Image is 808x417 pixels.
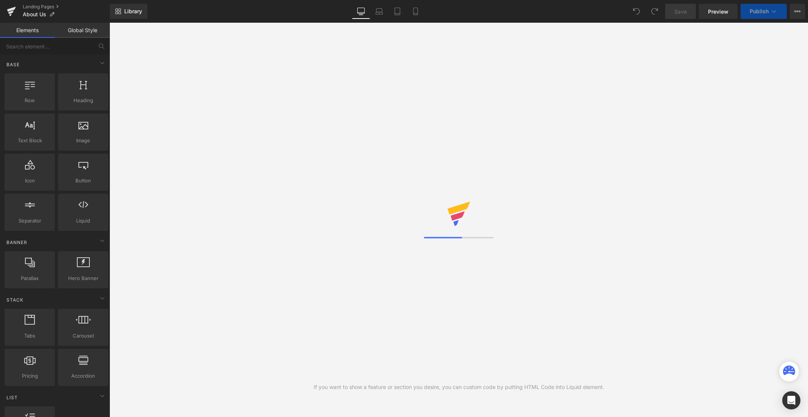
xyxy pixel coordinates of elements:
[741,4,787,19] button: Publish
[388,4,406,19] a: Tablet
[7,372,53,380] span: Pricing
[6,239,28,246] span: Banner
[699,4,738,19] a: Preview
[674,8,687,16] span: Save
[7,177,53,185] span: Icon
[7,274,53,282] span: Parallax
[406,4,425,19] a: Mobile
[60,96,106,104] span: Heading
[60,177,106,185] span: Button
[782,391,800,409] div: Open Intercom Messenger
[352,4,370,19] a: Desktop
[6,61,20,68] span: Base
[708,8,728,16] span: Preview
[314,383,604,391] div: If you want to show a feature or section you desire, you can custom code by putting HTML Code int...
[7,96,53,104] span: Row
[750,8,769,14] span: Publish
[23,4,110,10] a: Landing Pages
[629,4,644,19] button: Undo
[60,372,106,380] span: Accordion
[55,23,110,38] a: Global Style
[60,332,106,340] span: Carousel
[370,4,388,19] a: Laptop
[6,394,19,401] span: List
[60,274,106,282] span: Hero Banner
[7,332,53,340] span: Tabs
[7,217,53,225] span: Separator
[7,137,53,145] span: Text Block
[110,4,147,19] a: New Library
[60,137,106,145] span: Image
[23,11,46,17] span: About Us
[790,4,805,19] button: More
[647,4,662,19] button: Redo
[60,217,106,225] span: Liquid
[6,296,24,303] span: Stack
[124,8,142,15] span: Library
